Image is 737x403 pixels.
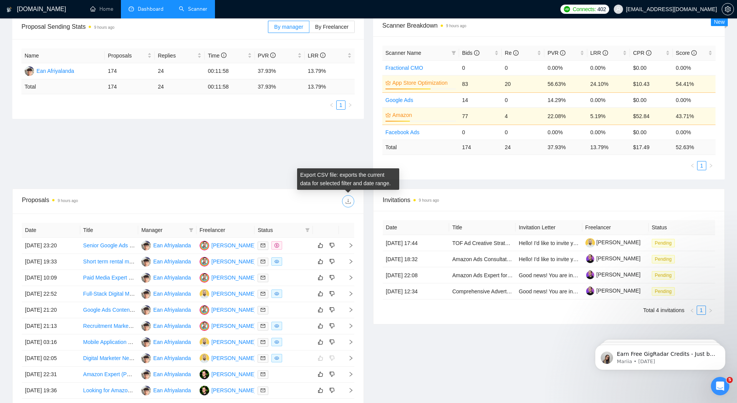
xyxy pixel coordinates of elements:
[261,340,265,344] span: mail
[385,80,391,86] span: crown
[587,92,630,107] td: 0.00%
[205,79,254,94] td: 00:11:58
[345,100,355,110] li: Next Page
[582,220,649,235] th: Freelancer
[21,48,105,63] th: Name
[153,338,191,346] div: Ean Afriyalanda
[419,198,439,202] time: 9 hours ago
[274,243,279,248] span: dollar
[544,125,587,140] td: 0.00%
[585,288,641,294] a: [PERSON_NAME]
[345,100,355,110] button: right
[200,321,209,331] img: RG
[297,168,399,190] div: Export CSV file: exports the current data for selected filter and date range.
[449,235,516,251] td: TOF Ad Creative Strategist – Tier A Only (Cold Traffic, Meta & Google)
[200,354,209,363] img: D
[652,288,678,294] a: Pending
[221,53,226,58] span: info-circle
[706,161,716,170] li: Next Page
[141,273,151,283] img: EA
[316,289,325,298] button: like
[673,125,716,140] td: 0.00%
[212,241,256,250] div: [PERSON_NAME]
[385,112,391,118] span: crown
[200,241,209,250] img: RG
[327,241,337,250] button: dislike
[33,30,132,36] p: Message from Mariia, sent 5w ago
[688,161,697,170] button: left
[155,63,205,79] td: 24
[652,240,678,246] a: Pending
[450,47,458,59] span: filter
[179,6,207,12] a: searchScanner
[327,370,337,379] button: dislike
[673,92,716,107] td: 0.00%
[153,370,191,378] div: Ean Afriyalanda
[502,92,544,107] td: 0
[673,75,716,92] td: 54.41%
[502,140,544,155] td: 24
[652,239,675,247] span: Pending
[305,63,355,79] td: 13.79%
[318,307,323,313] span: like
[452,240,619,246] a: TOF Ad Creative Strategist – Tier A Only (Cold Traffic, Meta & Google)
[585,255,641,262] a: [PERSON_NAME]
[200,355,256,361] a: D[PERSON_NAME]
[200,337,209,347] img: D
[141,339,191,345] a: EAEan Afriyalanda
[385,97,413,103] a: Google Ads
[583,329,737,382] iframe: Intercom notifications message
[200,258,256,264] a: RG[PERSON_NAME]
[212,306,256,314] div: [PERSON_NAME]
[318,323,323,329] span: like
[697,161,706,170] a: 1
[318,242,323,248] span: like
[459,125,502,140] td: 0
[212,257,256,266] div: [PERSON_NAME]
[714,19,725,25] span: New
[329,103,334,107] span: left
[630,60,673,75] td: $0.00
[212,338,256,346] div: [PERSON_NAME]
[187,224,195,236] span: filter
[141,241,151,250] img: EA
[83,339,184,345] a: Mobile Application Marketing Firm Needed
[502,75,544,92] td: 20
[560,50,565,56] span: info-circle
[327,321,337,331] button: dislike
[316,241,325,250] button: like
[200,386,209,395] img: AU
[12,16,142,41] div: message notification from Mariia, 5w ago. Earn Free GigRadar Credits - Just by Sharing Your Story...
[585,254,595,264] img: c1ggvvhzv4-VYMujOMOeOswQ5kxDN35l5zuuu1t4LOf74lmy1dysYjovhZFiQDBvF8
[329,307,335,313] span: dislike
[329,387,335,393] span: dislike
[327,257,337,266] button: dislike
[673,140,716,155] td: 52.63 %
[544,75,587,92] td: 56.63%
[327,305,337,314] button: dislike
[711,377,729,395] iframe: Intercom live chat
[200,306,256,313] a: RG[PERSON_NAME]
[83,371,221,377] a: Amazon Expert (PPC + New Product Launch) — Ongoing
[697,161,706,170] li: 1
[316,337,325,347] button: like
[673,107,716,125] td: 43.71%
[342,243,354,248] span: right
[383,235,449,251] td: [DATE] 17:44
[108,51,146,60] span: Proposals
[709,163,713,168] span: right
[200,242,256,248] a: RG[PERSON_NAME]
[449,251,516,267] td: Amazon Ads Consultation
[304,224,311,236] span: filter
[722,6,734,12] a: setting
[316,321,325,331] button: like
[630,107,673,125] td: $52.84
[83,387,236,393] a: Looking for Amazon PPC Expert for Product Launch Campaigns
[316,257,325,266] button: like
[212,370,256,378] div: [PERSON_NAME]
[652,255,675,263] span: Pending
[33,22,132,211] span: Earn Free GigRadar Credits - Just by Sharing Your Story! 💬 Want more credits for sending proposal...
[585,271,641,278] a: [PERSON_NAME]
[385,50,421,56] span: Scanner Name
[153,290,191,298] div: Ean Afriyalanda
